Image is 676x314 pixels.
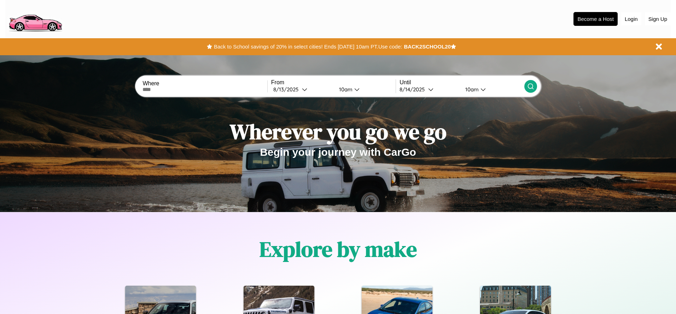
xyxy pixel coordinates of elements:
div: 8 / 13 / 2025 [273,86,302,93]
h1: Explore by make [260,235,417,264]
button: Sign Up [645,12,671,25]
button: Back to School savings of 20% in select cities! Ends [DATE] 10am PT.Use code: [212,42,404,52]
div: 10am [462,86,480,93]
div: 10am [336,86,354,93]
button: Become a Host [573,12,618,26]
button: Login [621,12,641,25]
b: BACK2SCHOOL20 [404,44,451,50]
label: Until [400,79,524,86]
button: 8/13/2025 [271,86,333,93]
label: Where [142,80,267,87]
button: 10am [460,86,524,93]
div: 8 / 14 / 2025 [400,86,428,93]
label: From [271,79,396,86]
button: 10am [333,86,396,93]
img: logo [5,4,65,33]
